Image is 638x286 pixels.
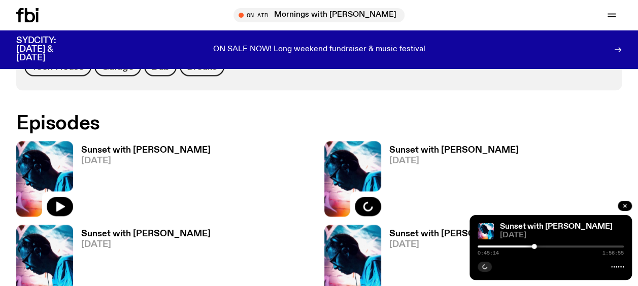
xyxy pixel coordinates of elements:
span: [DATE] [500,232,624,239]
a: Sunset with [PERSON_NAME][DATE] [381,146,519,217]
span: [DATE] [389,240,519,249]
a: Sunset with [PERSON_NAME][DATE] [73,146,211,217]
button: On AirMornings with [PERSON_NAME] [233,8,405,22]
span: 1:56:55 [602,251,624,256]
h3: SYDCITY: [DATE] & [DATE] [16,37,81,62]
h3: Sunset with [PERSON_NAME] [389,230,519,238]
h3: Sunset with [PERSON_NAME] [81,230,211,238]
span: 0:45:14 [478,251,499,256]
img: Simon Caldwell stands side on, looking downwards. He has headphones on. Behind him is a brightly ... [478,223,494,239]
h3: Sunset with [PERSON_NAME] [389,146,519,155]
p: ON SALE NOW! Long weekend fundraiser & music festival [213,45,425,54]
span: [DATE] [81,157,211,165]
h3: Sunset with [PERSON_NAME] [81,146,211,155]
h2: Episodes [16,115,417,133]
span: [DATE] [81,240,211,249]
a: Sunset with [PERSON_NAME] [500,223,613,231]
span: [DATE] [389,157,519,165]
img: Simon Caldwell stands side on, looking downwards. He has headphones on. Behind him is a brightly ... [16,141,73,217]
